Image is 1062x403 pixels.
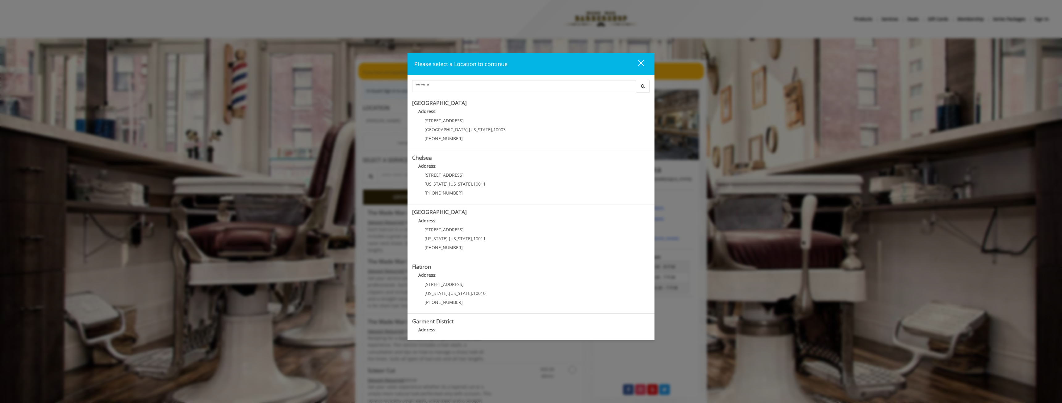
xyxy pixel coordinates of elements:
span: , [468,127,469,132]
span: [US_STATE] [449,290,472,296]
b: Chelsea [412,154,432,161]
span: , [472,290,473,296]
b: Garment District [412,317,454,325]
i: Search button [639,84,646,88]
span: , [472,181,473,187]
span: 10003 [493,127,506,132]
span: [PHONE_NUMBER] [424,299,463,305]
b: [GEOGRAPHIC_DATA] [412,99,467,107]
span: , [448,181,449,187]
span: [STREET_ADDRESS] [424,227,464,233]
span: 10010 [473,290,486,296]
b: Address: [418,218,437,224]
span: [STREET_ADDRESS] [424,172,464,178]
span: , [448,290,449,296]
span: [STREET_ADDRESS] [424,281,464,287]
span: [US_STATE] [449,181,472,187]
span: [GEOGRAPHIC_DATA] [424,127,468,132]
span: 10011 [473,181,486,187]
span: [US_STATE] [449,236,472,241]
button: close dialog [627,58,648,70]
b: Address: [418,163,437,169]
span: Please select a Location to continue [414,60,508,68]
span: [PHONE_NUMBER] [424,190,463,196]
span: [STREET_ADDRESS] [424,118,464,124]
span: [US_STATE] [469,127,492,132]
span: , [472,236,473,241]
span: [US_STATE] [424,290,448,296]
div: Center Select [412,80,650,95]
span: , [448,236,449,241]
span: [PHONE_NUMBER] [424,245,463,250]
b: Address: [418,272,437,278]
span: 10011 [473,236,486,241]
b: Address: [418,108,437,114]
span: [US_STATE] [424,236,448,241]
span: [PHONE_NUMBER] [424,136,463,141]
span: , [492,127,493,132]
b: Flatiron [412,263,431,270]
b: Address: [418,327,437,333]
input: Search Center [412,80,636,92]
span: [US_STATE] [424,181,448,187]
b: [GEOGRAPHIC_DATA] [412,208,467,216]
div: close dialog [631,60,643,69]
